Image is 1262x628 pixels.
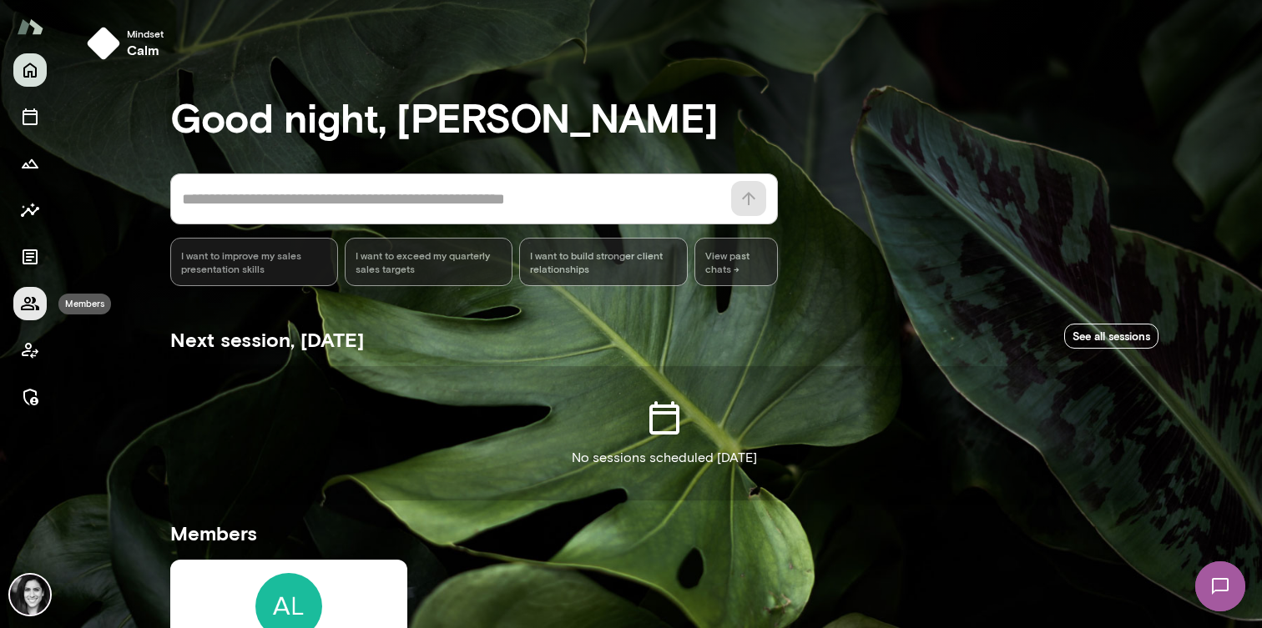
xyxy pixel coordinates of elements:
[127,27,164,40] span: Mindset
[694,238,778,286] span: View past chats ->
[181,249,327,275] span: I want to improve my sales presentation skills
[87,27,120,60] img: mindset
[170,520,1159,546] h5: Members
[170,326,364,353] h5: Next session, [DATE]
[356,249,502,275] span: I want to exceed my quarterly sales targets
[17,11,43,43] img: Mento
[13,334,47,367] button: Client app
[80,20,177,67] button: Mindsetcalm
[10,575,50,615] img: Jamie Albers
[13,287,47,320] button: Members
[345,238,512,286] div: I want to exceed my quarterly sales targets
[170,238,338,286] div: I want to improve my sales presentation skills
[530,249,676,275] span: I want to build stronger client relationships
[572,448,757,468] p: No sessions scheduled [DATE]
[170,93,1159,140] h3: Good night, [PERSON_NAME]
[13,53,47,87] button: Home
[13,193,47,227] button: Insights
[58,294,111,314] div: Members
[13,380,47,414] button: Manage
[13,240,47,274] button: Documents
[1064,324,1159,349] a: See all sessions
[127,40,164,60] h6: calm
[13,100,47,133] button: Sessions
[13,147,47,180] button: Growth Plan
[519,238,687,286] div: I want to build stronger client relationships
